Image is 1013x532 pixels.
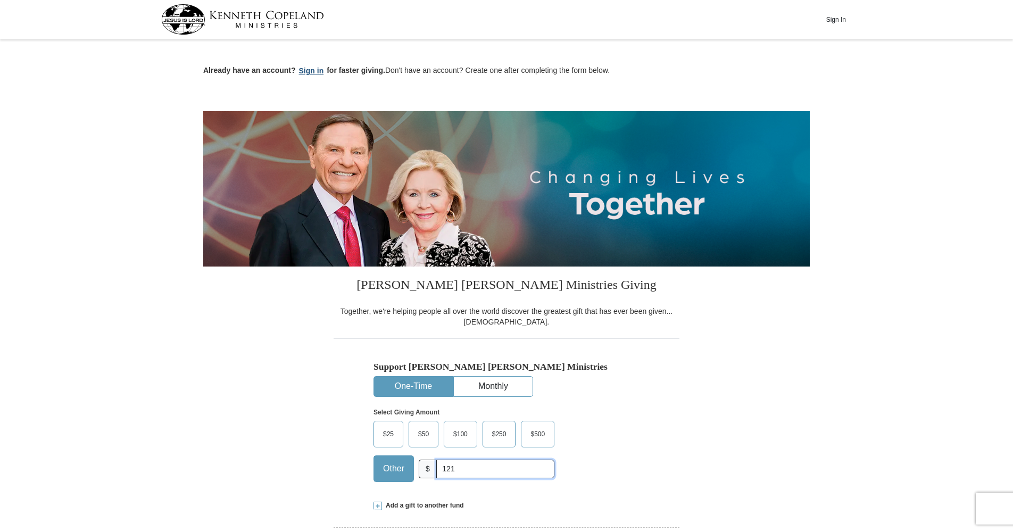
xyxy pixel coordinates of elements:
span: $50 [413,426,434,442]
input: Other Amount [436,460,554,478]
div: Together, we're helping people all over the world discover the greatest gift that has ever been g... [334,306,679,327]
p: Don't have an account? Create one after completing the form below. [203,65,810,77]
img: kcm-header-logo.svg [161,4,324,35]
strong: Already have an account? for faster giving. [203,66,385,74]
button: Sign In [820,11,852,28]
h3: [PERSON_NAME] [PERSON_NAME] Ministries Giving [334,267,679,306]
button: Monthly [454,377,533,396]
span: $ [419,460,437,478]
span: $25 [378,426,399,442]
span: $100 [448,426,473,442]
button: Sign in [296,65,327,77]
span: $500 [525,426,550,442]
button: One-Time [374,377,453,396]
h5: Support [PERSON_NAME] [PERSON_NAME] Ministries [373,361,640,372]
strong: Select Giving Amount [373,409,439,416]
span: Other [378,461,410,477]
span: Add a gift to another fund [382,501,464,510]
span: $250 [487,426,512,442]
